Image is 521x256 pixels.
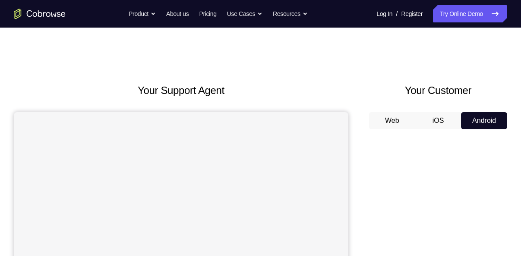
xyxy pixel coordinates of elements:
a: Try Online Demo [433,5,507,22]
a: Pricing [199,5,216,22]
button: Resources [273,5,308,22]
button: Product [129,5,156,22]
button: iOS [415,112,461,129]
span: / [396,9,398,19]
a: Go to the home page [14,9,66,19]
h2: Your Customer [369,83,507,98]
a: Register [401,5,423,22]
a: Log In [376,5,392,22]
button: Use Cases [227,5,262,22]
h2: Your Support Agent [14,83,348,98]
a: About us [166,5,189,22]
button: Android [461,112,507,129]
button: Web [369,112,415,129]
